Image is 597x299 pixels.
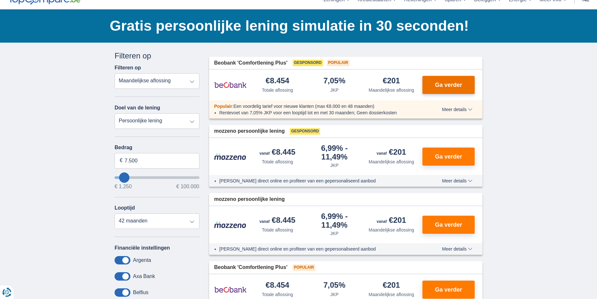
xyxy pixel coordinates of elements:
span: Ga verder [435,154,462,160]
div: €201 [383,77,400,86]
div: €201 [377,148,406,157]
button: Ga verder [422,148,475,166]
div: JKP [330,162,339,169]
div: 7,05% [323,77,345,86]
div: Totale aflossing [262,159,293,165]
span: Populair [293,264,315,271]
div: Maandelijkse aflossing [369,291,414,298]
span: Beobank 'Comfortlening Plus' [214,59,288,67]
span: Meer details [442,179,472,183]
li: [PERSON_NAME] direct online en profiteer van een gepersonaliseerd aanbod [219,246,419,252]
div: Totale aflossing [262,227,293,233]
label: Bedrag [115,145,199,150]
input: wantToBorrow [115,176,199,179]
span: Populair [214,104,232,109]
span: Gesponsord [290,128,320,135]
li: Rentevoet van 7,05% JKP voor een looptijd tot en met 30 maanden; Geen dossierkosten [219,109,419,116]
button: Ga verder [422,76,475,94]
span: € 1.250 [115,184,132,189]
div: €8.445 [259,216,295,225]
button: Meer details [437,107,477,112]
button: Ga verder [422,216,475,234]
span: Gesponsord [293,60,323,66]
li: [PERSON_NAME] direct online en profiteer van een gepersonaliseerd aanbod [219,178,419,184]
label: Looptijd [115,205,135,211]
img: product.pl.alt Mozzeno [214,221,247,228]
span: Ga verder [435,222,462,228]
div: Totale aflossing [262,87,293,93]
div: €8.454 [266,281,289,290]
span: Populair [327,60,349,66]
div: €201 [377,216,406,225]
button: Meer details [437,178,477,183]
div: Totale aflossing [262,291,293,298]
div: €8.445 [259,148,295,157]
div: 6,99% [309,212,360,229]
div: JKP [330,230,339,237]
div: €201 [383,281,400,290]
img: product.pl.alt Mozzeno [214,153,247,160]
div: JKP [330,87,339,93]
button: Meer details [437,246,477,252]
span: Een voordelig tarief voor nieuwe klanten (max €8.000 en 48 maanden) [233,104,374,109]
label: Doel van de lening [115,105,160,111]
span: Ga verder [435,287,462,293]
div: Filteren op [115,50,199,61]
label: Argenta [133,257,151,263]
span: Beobank 'Comfortlening Plus' [214,264,288,271]
div: Maandelijkse aflossing [369,159,414,165]
div: 6,99% [309,144,360,161]
span: Meer details [442,247,472,251]
button: Ga verder [422,281,475,299]
label: Filteren op [115,65,141,71]
span: € [120,157,123,164]
div: 7,05% [323,281,345,290]
span: € 100.000 [176,184,199,189]
span: mozzeno persoonlijke lening [214,196,285,203]
img: product.pl.alt Beobank [214,282,247,298]
div: : [209,103,424,109]
span: Ga verder [435,82,462,88]
label: Financiële instellingen [115,245,170,251]
div: Maandelijkse aflossing [369,87,414,93]
div: Maandelijkse aflossing [369,227,414,233]
label: Belfius [133,290,148,295]
div: JKP [330,291,339,298]
label: Axa Bank [133,273,155,279]
div: €8.454 [266,77,289,86]
h1: Gratis persoonlijke lening simulatie in 30 seconden! [110,16,482,36]
span: mozzeno persoonlijke lening [214,128,285,135]
img: product.pl.alt Beobank [214,77,247,93]
span: Meer details [442,107,472,112]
